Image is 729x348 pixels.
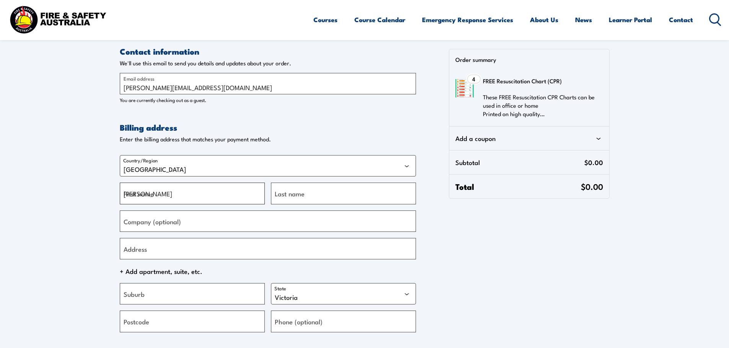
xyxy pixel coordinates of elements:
a: About Us [530,10,558,30]
label: State [274,285,286,291]
span: $0.00 [581,180,603,192]
h2: Contact information [120,46,416,57]
p: These FREE Resuscitation CPR Charts can be used in office or home Printed on high quality… [483,93,598,118]
input: Postcode [120,311,265,332]
input: First name [120,183,265,204]
input: Last name [271,183,416,204]
input: Suburb [120,283,265,304]
label: Company (optional) [124,216,181,226]
p: You are currently checking out as a guest. [120,96,416,104]
a: Course Calendar [354,10,405,30]
a: Courses [313,10,338,30]
label: Phone (optional) [275,316,323,327]
label: Email address [124,74,154,82]
a: Emergency Response Services [422,10,513,30]
label: Address [124,243,147,254]
img: FREE Resuscitation Chart - What are the 7 steps to CPR? [455,79,474,97]
span: $0.00 [584,157,603,168]
label: Suburb [124,289,145,299]
input: Phone (optional) [271,311,416,332]
span: Subtotal [455,157,584,168]
p: Order summary [455,55,609,63]
input: Email address [120,73,416,94]
span: 4 [472,76,475,82]
p: Enter the billing address that matches your payment method. [120,136,416,143]
h3: FREE Resuscitation Chart (CPR) [483,75,598,87]
input: Address [120,238,416,259]
a: Learner Portal [609,10,652,30]
a: Contact [669,10,693,30]
label: Postcode [124,316,149,327]
p: We'll use this email to send you details and updates about your order. [120,60,416,67]
a: News [575,10,592,30]
div: Add a coupon [455,133,603,144]
span: + Add apartment, suite, etc. [120,265,416,277]
input: Company (optional) [120,210,416,232]
label: Country/Region [123,157,158,163]
h2: Billing address [120,122,416,133]
span: Total [455,181,581,192]
label: First name [124,188,154,199]
label: Last name [275,188,305,199]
